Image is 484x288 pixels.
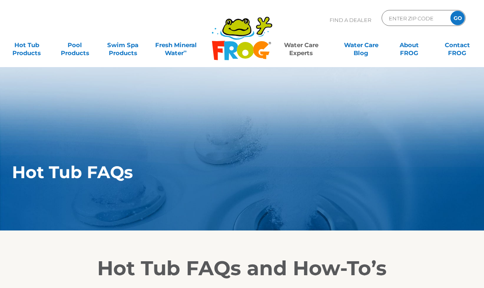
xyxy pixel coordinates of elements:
a: Hot TubProducts [8,37,46,53]
a: Water CareExperts [271,37,332,53]
input: GO [450,11,465,25]
a: ContactFROG [438,37,476,53]
a: PoolProducts [56,37,94,53]
a: Fresh MineralWater∞ [152,37,199,53]
a: AboutFROG [390,37,428,53]
p: Find A Dealer [330,10,371,30]
a: Swim SpaProducts [104,37,142,53]
h1: Hot Tub FAQs [12,163,436,182]
input: Zip Code Form [388,12,442,24]
sup: ∞ [184,48,187,54]
a: Water CareBlog [342,37,380,53]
